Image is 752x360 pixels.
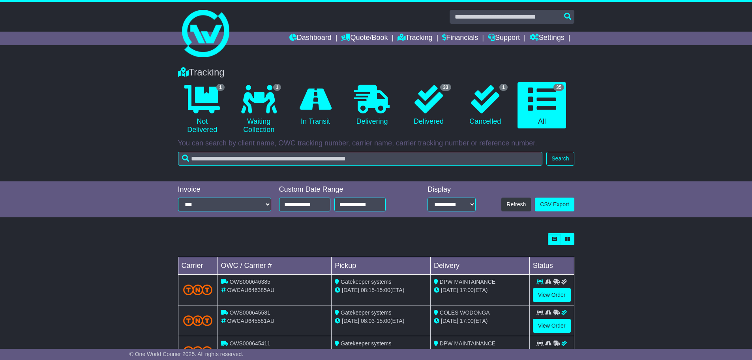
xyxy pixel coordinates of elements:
[440,84,451,91] span: 33
[178,185,271,194] div: Invoice
[342,318,359,324] span: [DATE]
[279,185,406,194] div: Custom Date Range
[535,198,574,211] a: CSV Export
[377,287,390,293] span: 15:00
[501,198,531,211] button: Refresh
[341,309,391,316] span: Gatekeeper systems
[332,257,431,275] td: Pickup
[361,287,375,293] span: 08:15
[216,84,225,91] span: 1
[553,84,564,91] span: 35
[234,82,283,137] a: 1 Waiting Collection
[229,340,270,347] span: OWS000645411
[227,318,274,324] span: OWCAU645581AU
[428,185,476,194] div: Display
[530,32,564,45] a: Settings
[398,32,432,45] a: Tracking
[440,340,495,347] span: DPW MAINTAINANCE
[335,348,427,356] div: - (ETA)
[434,348,526,356] div: (ETA)
[218,257,332,275] td: OWC / Carrier #
[178,82,227,137] a: 1 Not Delivered
[183,285,213,295] img: TNT_Domestic.png
[442,32,478,45] a: Financials
[335,317,427,325] div: - (ETA)
[460,287,474,293] span: 17:00
[499,84,508,91] span: 1
[273,84,281,91] span: 1
[183,346,213,357] img: TNT_Domestic.png
[533,319,571,333] a: View Order
[341,279,391,285] span: Gatekeeper systems
[227,287,274,293] span: OWCAU646385AU
[342,287,359,293] span: [DATE]
[229,309,270,316] span: OWS000645581
[434,317,526,325] div: (ETA)
[441,287,458,293] span: [DATE]
[461,82,510,129] a: 1 Cancelled
[178,139,574,148] p: You can search by client name, OWC tracking number, carrier name, carrier tracking number or refe...
[430,257,529,275] td: Delivery
[518,82,566,129] a: 35 All
[129,351,244,357] span: © One World Courier 2025. All rights reserved.
[183,315,213,326] img: TNT_Domestic.png
[404,82,453,129] a: 33 Delivered
[377,318,390,324] span: 15:00
[291,82,339,129] a: In Transit
[440,309,490,316] span: COLES WODONGA
[440,279,495,285] span: DPW MAINTAINANCE
[460,318,474,324] span: 17:00
[348,82,396,129] a: Delivering
[529,257,574,275] td: Status
[178,257,218,275] td: Carrier
[488,32,520,45] a: Support
[441,318,458,324] span: [DATE]
[341,340,391,347] span: Gatekeeper systems
[546,152,574,166] button: Search
[335,286,427,294] div: - (ETA)
[229,279,270,285] span: OWS000646385
[361,318,375,324] span: 08:03
[174,67,578,78] div: Tracking
[533,288,571,302] a: View Order
[289,32,332,45] a: Dashboard
[434,286,526,294] div: (ETA)
[341,32,388,45] a: Quote/Book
